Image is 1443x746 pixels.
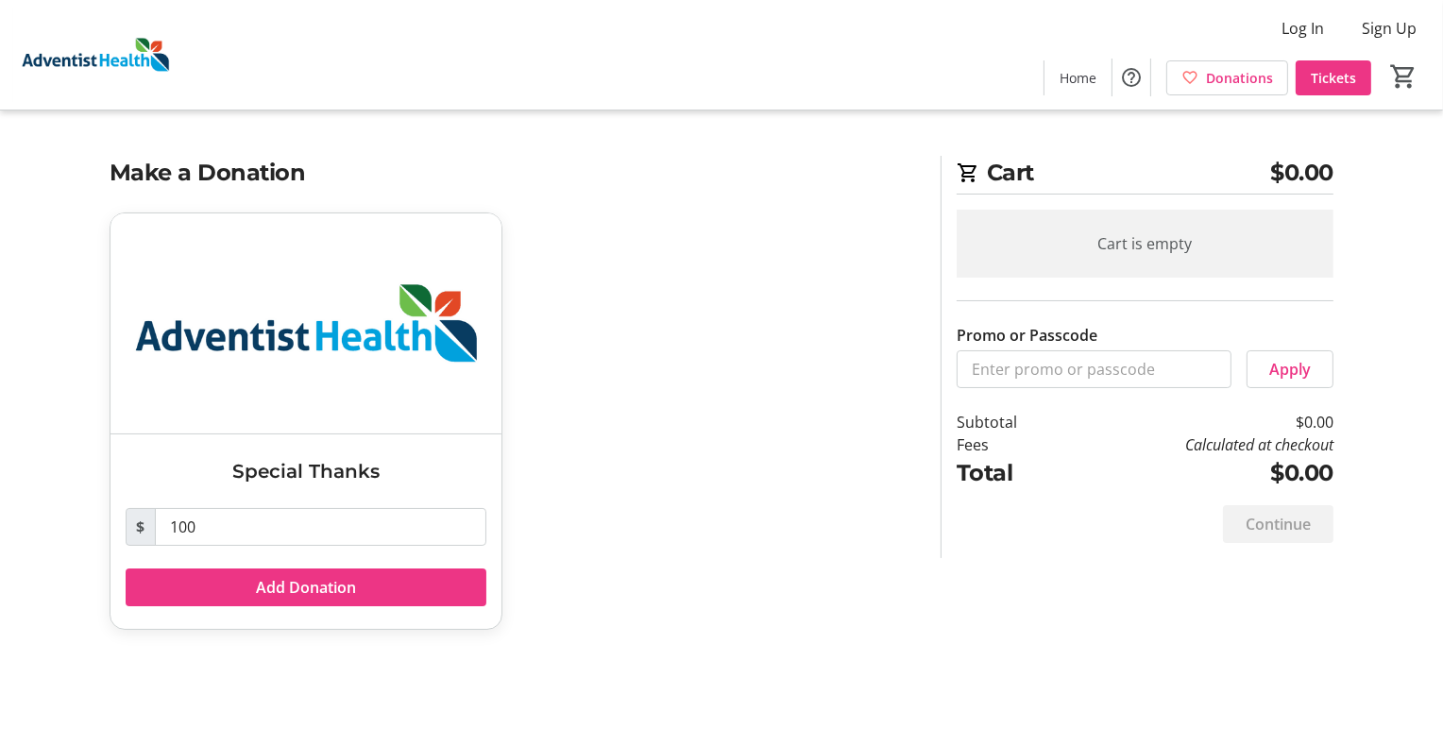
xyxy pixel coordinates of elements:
[1347,13,1432,43] button: Sign Up
[1311,68,1356,88] span: Tickets
[957,324,1097,347] label: Promo or Passcode
[957,411,1066,433] td: Subtotal
[1271,156,1334,190] span: $0.00
[1060,68,1096,88] span: Home
[1066,433,1333,456] td: Calculated at checkout
[155,508,486,546] input: Donation Amount
[1166,60,1288,95] a: Donations
[1112,59,1150,96] button: Help
[1066,411,1333,433] td: $0.00
[957,156,1333,195] h2: Cart
[110,156,918,190] h2: Make a Donation
[110,213,501,433] img: Special Thanks
[126,568,486,606] button: Add Donation
[126,457,486,485] h3: Special Thanks
[1296,60,1371,95] a: Tickets
[256,576,356,599] span: Add Donation
[1282,17,1324,40] span: Log In
[1066,456,1333,490] td: $0.00
[957,210,1333,278] div: Cart is empty
[957,433,1066,456] td: Fees
[1247,350,1333,388] button: Apply
[957,456,1066,490] td: Total
[1044,60,1112,95] a: Home
[1362,17,1417,40] span: Sign Up
[1386,59,1420,93] button: Cart
[1269,358,1311,381] span: Apply
[957,350,1231,388] input: Enter promo or passcode
[1206,68,1273,88] span: Donations
[11,8,179,102] img: Adventist Health's Logo
[1266,13,1339,43] button: Log In
[126,508,156,546] span: $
